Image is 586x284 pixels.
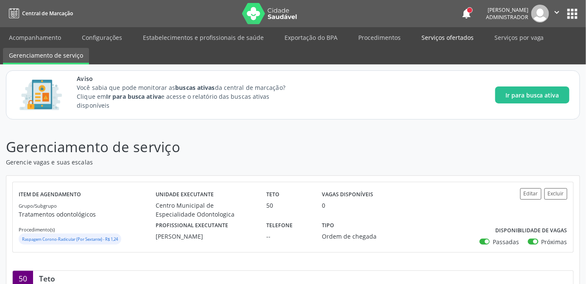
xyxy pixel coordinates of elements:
[266,201,310,210] div: 50
[156,219,229,232] label: Profissional executante
[22,237,118,242] small: Raspagem Corono-Radicular (Por Sextante) - R$ 1,24
[22,10,73,17] span: Central de Marcação
[531,5,549,22] img: img
[460,8,472,19] button: notifications
[520,188,541,200] button: Editar
[137,30,270,45] a: Estabelecimentos e profissionais de saúde
[352,30,407,45] a: Procedimentos
[19,210,156,219] p: Tratamentos odontológicos
[77,74,301,83] span: Aviso
[76,30,128,45] a: Configurações
[17,76,65,114] img: Imagem de CalloutCard
[77,83,301,110] p: Você sabia que pode monitorar as da central de marcação? Clique em e acesse o relatório das busca...
[322,188,373,201] label: Vagas disponíveis
[266,188,279,201] label: Teto
[19,203,57,209] small: Grupo/Subgrupo
[6,158,408,167] p: Gerencie vagas e suas escalas
[266,219,293,232] label: Telefone
[493,237,519,246] label: Passadas
[495,86,569,103] button: Ir para busca ativa
[322,201,325,210] div: 0
[322,219,334,232] label: Tipo
[553,8,562,17] i: 
[19,226,55,233] small: Procedimento(s)
[33,274,61,283] div: Teto
[495,224,567,237] label: Disponibilidade de vagas
[106,92,161,100] strong: Ir para busca ativa
[156,188,214,201] label: Unidade executante
[565,6,580,21] button: apps
[488,30,550,45] a: Serviços por vaga
[3,30,67,45] a: Acompanhamento
[416,30,480,45] a: Serviços ofertados
[541,237,567,246] label: Próximas
[544,188,567,200] button: Excluir
[175,84,215,92] strong: buscas ativas
[156,232,255,241] div: [PERSON_NAME]
[266,232,310,241] div: --
[6,136,408,158] p: Gerenciamento de serviço
[505,91,559,100] span: Ir para busca ativa
[549,5,565,22] button: 
[486,6,528,14] div: [PERSON_NAME]
[3,48,89,64] a: Gerenciamento de serviço
[279,30,343,45] a: Exportação do BPA
[322,232,393,241] div: Ordem de chegada
[156,201,255,219] div: Centro Municipal de Especialidade Odontologica
[6,6,73,20] a: Central de Marcação
[486,14,528,21] span: Administrador
[19,188,81,201] label: Item de agendamento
